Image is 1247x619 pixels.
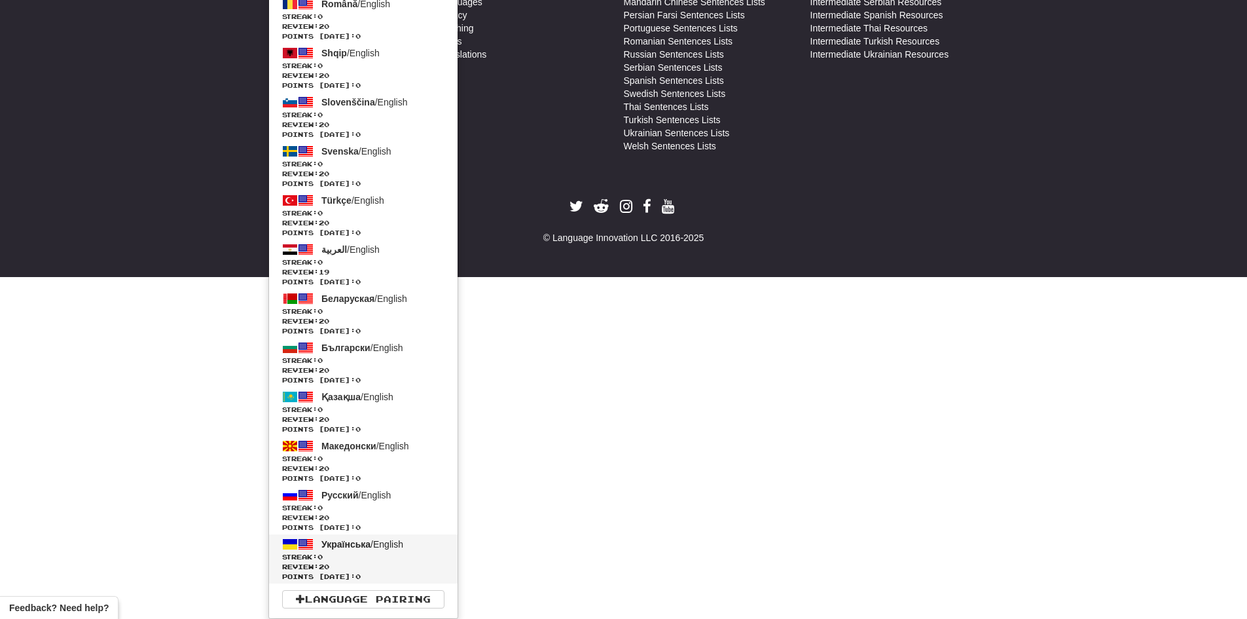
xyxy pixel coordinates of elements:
a: Slovenščina/EnglishStreak:0 Review:20Points [DATE]:0 [269,92,458,141]
a: Welsh Sentences Lists [624,140,716,153]
span: Review: 20 [282,415,444,424]
a: Intermediate Thai Resources [810,22,928,35]
span: Македонски [321,441,376,451]
span: Streak: [282,454,444,464]
span: Streak: [282,257,444,267]
a: Serbian Sentences Lists [624,61,723,74]
a: Ukrainian Sentences Lists [624,126,730,140]
a: Intermediate Turkish Resources [810,35,940,48]
span: Қазақша [321,392,361,402]
span: 0 [317,356,323,364]
span: Review: 20 [282,562,444,572]
span: Streak: [282,405,444,415]
span: Türkçe [321,195,352,206]
a: Spanish Sentences Lists [624,74,724,87]
span: Українська [321,539,370,550]
span: / English [321,343,403,353]
span: Points [DATE]: 0 [282,179,444,189]
a: Language Pairing [282,590,444,609]
a: Македонски/EnglishStreak:0 Review:20Points [DATE]:0 [269,436,458,485]
a: Қазақша/EnglishStreak:0 Review:20Points [DATE]:0 [269,387,458,436]
span: / English [321,490,391,500]
a: Thai Sentences Lists [624,100,709,113]
div: © Language Innovation LLC 2016-2025 [251,231,997,244]
span: Points [DATE]: 0 [282,424,444,434]
a: Persian Farsi Sentences Lists [624,9,745,22]
span: Streak: [282,159,444,169]
span: 0 [317,209,323,217]
span: Svenska [321,146,359,157]
a: Български/EnglishStreak:0 Review:20Points [DATE]:0 [269,338,458,387]
span: Streak: [282,307,444,316]
span: / English [321,244,380,255]
span: / English [321,293,407,304]
span: Review: 20 [282,22,444,31]
span: Open feedback widget [9,601,109,614]
span: 0 [317,258,323,266]
span: Review: 20 [282,316,444,326]
span: Streak: [282,503,444,513]
span: Review: 20 [282,464,444,474]
span: / English [321,392,393,402]
a: Romanian Sentences Lists [624,35,733,48]
span: Review: 19 [282,267,444,277]
span: Points [DATE]: 0 [282,31,444,41]
span: Беларуская [321,293,374,304]
a: Turkish Sentences Lists [624,113,721,126]
span: Streak: [282,208,444,218]
span: Points [DATE]: 0 [282,326,444,336]
span: Slovenščina [321,97,375,107]
a: Swedish Sentences Lists [624,87,726,100]
span: Streak: [282,356,444,366]
span: 0 [317,160,323,168]
a: Беларуская/EnglishStreak:0 Review:20Points [DATE]:0 [269,289,458,338]
span: 0 [317,307,323,315]
span: Review: 20 [282,120,444,130]
a: Translations [437,48,487,61]
a: العربية/EnglishStreak:0 Review:19Points [DATE]:0 [269,240,458,289]
span: Review: 20 [282,71,444,81]
span: Shqip [321,48,347,58]
a: Portuguese Sentences Lists [624,22,738,35]
span: 0 [317,405,323,413]
a: Russian Sentences Lists [624,48,724,61]
span: / English [321,48,380,58]
span: Points [DATE]: 0 [282,228,444,238]
a: Українська/EnglishStreak:0 Review:20Points [DATE]:0 [269,535,458,584]
span: / English [321,146,391,157]
span: Review: 20 [282,218,444,228]
span: Points [DATE]: 0 [282,375,444,385]
span: Review: 20 [282,513,444,523]
span: 0 [317,62,323,69]
span: 0 [317,455,323,462]
span: 0 [317,111,323,119]
a: Intermediate Spanish Resources [810,9,943,22]
a: Shqip/EnglishStreak:0 Review:20Points [DATE]:0 [269,43,458,92]
span: Points [DATE]: 0 [282,81,444,90]
span: 0 [317,553,323,561]
span: العربية [321,244,347,255]
span: Български [321,343,370,353]
a: Svenska/EnglishStreak:0 Review:20Points [DATE]:0 [269,141,458,191]
span: Streak: [282,61,444,71]
span: Points [DATE]: 0 [282,277,444,287]
span: Streak: [282,12,444,22]
span: Русский [321,490,359,500]
a: Русский/EnglishStreak:0 Review:20Points [DATE]:0 [269,485,458,535]
span: Points [DATE]: 0 [282,474,444,483]
span: Review: 20 [282,366,444,375]
span: / English [321,97,408,107]
span: Review: 20 [282,169,444,179]
span: Streak: [282,110,444,120]
span: 0 [317,12,323,20]
span: / English [321,195,384,206]
span: Points [DATE]: 0 [282,130,444,140]
span: / English [321,539,403,550]
a: Türkçe/EnglishStreak:0 Review:20Points [DATE]:0 [269,191,458,240]
a: Intermediate Ukrainian Resources [810,48,949,61]
span: Streak: [282,552,444,562]
span: / English [321,441,409,451]
span: 0 [317,504,323,512]
span: Points [DATE]: 0 [282,523,444,533]
span: Points [DATE]: 0 [282,572,444,582]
